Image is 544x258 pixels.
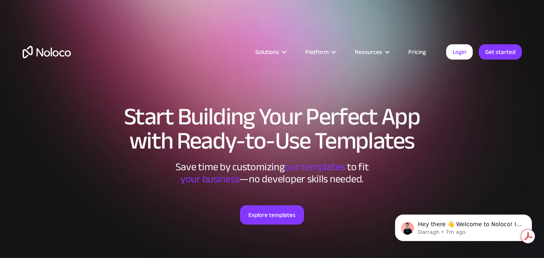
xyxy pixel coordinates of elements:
[398,47,436,57] a: Pricing
[23,46,71,58] a: home
[245,47,295,57] div: Solutions
[295,47,345,57] div: Platform
[305,47,329,57] div: Platform
[180,169,240,189] span: your business
[479,44,522,60] a: Get started
[240,205,304,225] a: Explore templates
[355,47,382,57] div: Resources
[284,157,345,177] span: our templates
[255,47,279,57] div: Solutions
[23,105,522,153] h1: Start Building Your Perfect App with Ready-to-Use Templates
[151,161,393,185] div: Save time by customizing to fit ‍ —no developer skills needed.
[446,44,473,60] a: Login
[383,198,544,254] iframe: Intercom notifications message
[345,47,398,57] div: Resources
